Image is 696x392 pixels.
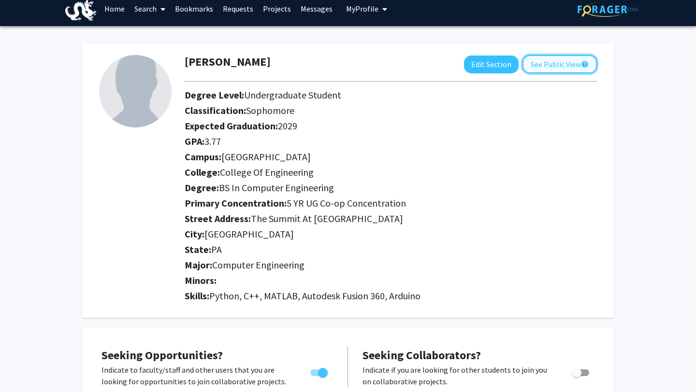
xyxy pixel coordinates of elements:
h2: College: [185,167,597,178]
button: Edit Section [464,56,519,73]
h2: Campus: [185,151,597,163]
div: Toggle [306,364,333,378]
iframe: Chat [7,349,41,385]
h2: Primary Concentration: [185,197,597,209]
h2: Degree: [185,182,597,194]
h2: Street Address: [185,213,597,224]
span: BS In Computer Engineering [219,182,334,194]
span: Computer Engineering [212,259,304,271]
span: [GEOGRAPHIC_DATA] [204,228,294,240]
h1: [PERSON_NAME] [185,55,271,69]
span: 2029 [278,120,297,132]
h2: Classification: [185,105,597,116]
h2: GPA: [185,136,597,147]
p: Indicate if you are looking for other students to join you on collaborative projects. [362,364,553,387]
p: Indicate to faculty/staff and other users that you are looking for opportunities to join collabor... [101,364,292,387]
span: Seeking Opportunities? [101,348,223,363]
span: Seeking Collaborators? [362,348,481,363]
span: College Of Engineering [220,166,314,178]
h2: Skills: [185,290,597,302]
span: Sophomore [246,104,294,116]
button: See Public View [522,55,597,73]
span: My Profile [346,4,378,14]
h2: State: [185,244,597,255]
span: Undergraduate Student [244,89,341,101]
h2: Degree Level: [185,89,597,101]
img: ForagerOne Logo [578,2,638,17]
h2: Major: [185,259,597,271]
h2: Minors: [185,275,597,286]
span: 3.77 [204,135,221,147]
h2: Expected Graduation: [185,120,597,132]
span: The Summit At [GEOGRAPHIC_DATA] [251,212,403,224]
mat-icon: help [581,58,589,70]
span: Python, C++, MATLAB, Autodesk Fusion 360, Arduino [209,290,420,302]
span: [GEOGRAPHIC_DATA] [221,151,311,163]
span: PA [211,243,222,255]
span: 5 YR UG Co-op Concentration [287,197,406,209]
img: Profile Picture [99,55,172,127]
h2: City: [185,228,597,240]
div: Toggle [568,364,594,378]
